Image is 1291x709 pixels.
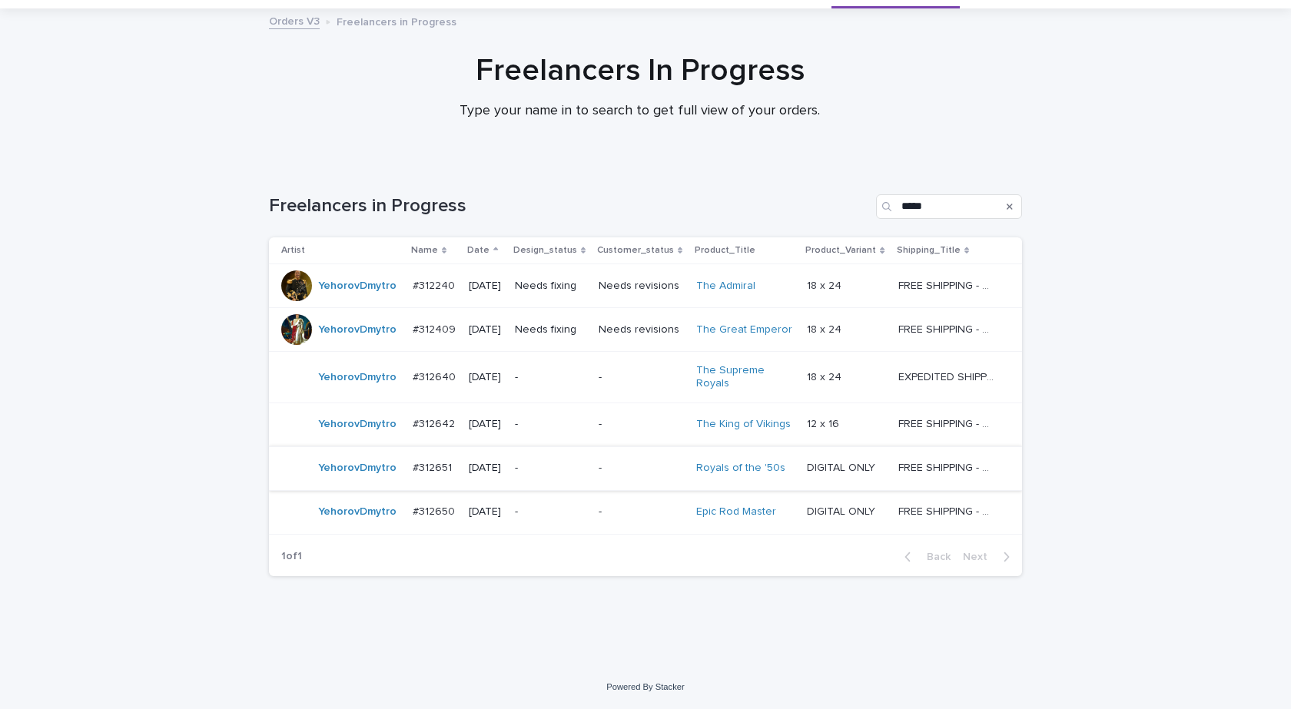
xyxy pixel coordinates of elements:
p: FREE SHIPPING - preview in 1-2 business days, after your approval delivery will take 5-10 b.d. [898,459,997,475]
p: EXPEDITED SHIPPING - preview in 1 business day; delivery up to 5 business days after your approval. [898,368,997,384]
p: - [599,418,684,431]
button: Next [957,550,1022,564]
p: Shipping_Title [897,242,961,259]
a: YehorovDmytro [318,280,397,293]
a: YehorovDmytro [318,505,397,518]
p: Name [411,242,438,259]
tr: YehorovDmytro #312409#312409 [DATE]Needs fixingNeeds revisionsThe Great Emperor 18 x 2418 x 24 FR... [269,308,1022,352]
p: Date [467,242,490,259]
p: - [599,371,684,384]
p: FREE SHIPPING - preview in 1-2 business days, after your approval delivery will take 5-10 b.d. [898,320,997,336]
p: 12 x 16 [807,415,842,431]
p: [DATE] [469,280,503,293]
span: Back [918,552,951,562]
p: Product_Title [695,242,755,259]
p: FREE SHIPPING - preview in 1-2 business days, after your approval delivery will take 5-10 b.d. [898,277,997,293]
a: The Supreme Royals [696,364,792,390]
p: DIGITAL ONLY [807,502,878,518]
p: #312640 [413,368,459,384]
p: #312240 [413,277,458,293]
a: Epic Rod Master [696,505,776,518]
p: - [515,462,586,475]
p: [DATE] [469,323,503,336]
tr: YehorovDmytro #312642#312642 [DATE]--The King of Vikings 12 x 1612 x 16 FREE SHIPPING - preview i... [269,403,1022,446]
p: Needs revisions [599,323,684,336]
a: The Admiral [696,280,755,293]
input: Search [876,194,1022,219]
p: 18 x 24 [807,277,845,293]
a: Powered By Stacker [606,682,684,691]
tr: YehorovDmytro #312650#312650 [DATE]--Epic Rod Master DIGITAL ONLYDIGITAL ONLY FREE SHIPPING - pre... [269,490,1022,534]
p: FREE SHIPPING - preview in 1-2 business days, after your approval delivery will take 5-10 b.d. [898,415,997,431]
h1: Freelancers In Progress [264,52,1017,89]
p: - [515,505,586,518]
tr: YehorovDmytro #312240#312240 [DATE]Needs fixingNeeds revisionsThe Admiral 18 x 2418 x 24 FREE SHI... [269,264,1022,308]
p: #312642 [413,415,458,431]
tr: YehorovDmytro #312651#312651 [DATE]--Royals of the '50s DIGITAL ONLYDIGITAL ONLY FREE SHIPPING - ... [269,446,1022,490]
p: [DATE] [469,371,503,384]
p: Type your name in to search to get full view of your orders. [333,103,948,120]
p: - [515,371,586,384]
button: Back [892,550,957,564]
p: Customer_status [597,242,674,259]
p: 1 of 1 [269,538,314,575]
p: [DATE] [469,418,503,431]
p: Design_status [513,242,577,259]
p: Freelancers in Progress [337,12,456,29]
p: [DATE] [469,462,503,475]
p: #312409 [413,320,459,336]
a: YehorovDmytro [318,371,397,384]
span: Next [963,552,997,562]
a: YehorovDmytro [318,323,397,336]
p: FREE SHIPPING - preview in 1-2 business days, after your approval delivery will take 5-10 b.d. [898,502,997,518]
p: 18 x 24 [807,320,845,336]
p: - [515,418,586,431]
a: Orders V3 [269,12,320,29]
h1: Freelancers in Progress [269,195,870,217]
p: - [599,505,684,518]
a: YehorovDmytro [318,418,397,431]
p: Artist [281,242,305,259]
p: 18 x 24 [807,368,845,384]
a: The Great Emperor [696,323,792,336]
tr: YehorovDmytro #312640#312640 [DATE]--The Supreme Royals 18 x 2418 x 24 EXPEDITED SHIPPING - previ... [269,352,1022,403]
p: #312651 [413,459,455,475]
a: The King of Vikings [696,418,791,431]
a: YehorovDmytro [318,462,397,475]
p: - [599,462,684,475]
p: Product_Variant [805,242,876,259]
p: Needs revisions [599,280,684,293]
p: Needs fixing [515,280,586,293]
p: [DATE] [469,505,503,518]
p: DIGITAL ONLY [807,459,878,475]
p: #312650 [413,502,458,518]
a: Royals of the '50s [696,462,785,475]
p: Needs fixing [515,323,586,336]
